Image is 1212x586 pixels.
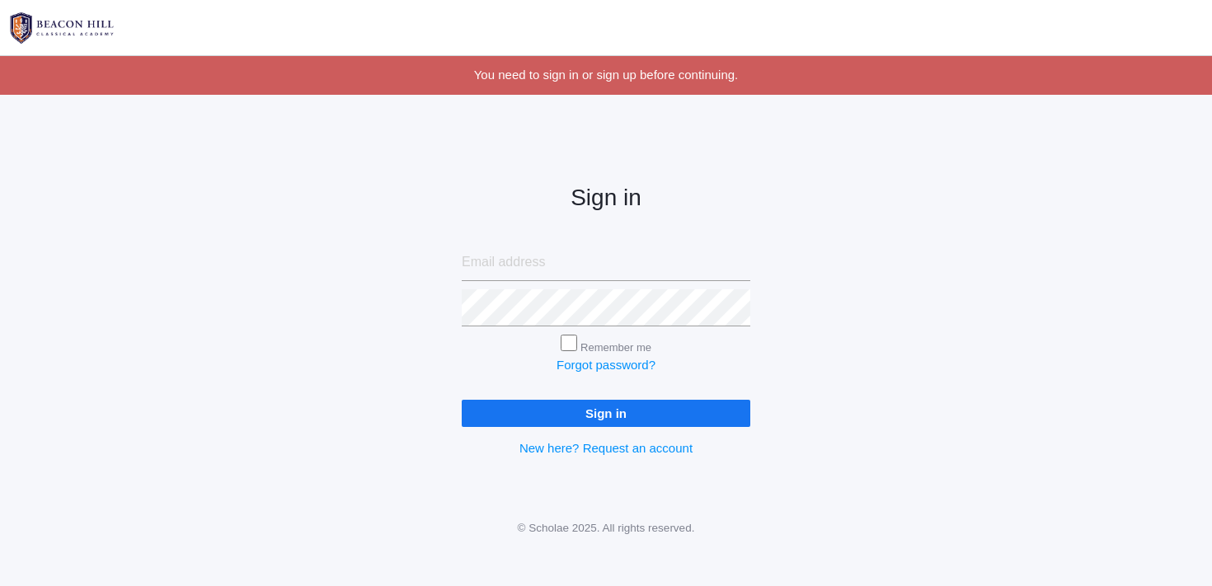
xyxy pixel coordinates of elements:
[462,400,750,427] input: Sign in
[462,185,750,211] h2: Sign in
[462,244,750,281] input: Email address
[580,341,651,354] label: Remember me
[519,441,693,455] a: New here? Request an account
[557,358,655,372] a: Forgot password?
